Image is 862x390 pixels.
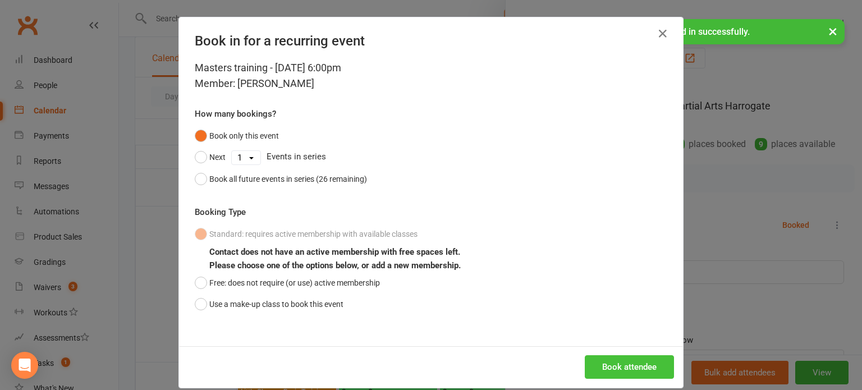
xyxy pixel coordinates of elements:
[195,33,667,49] h4: Book in for a recurring event
[585,355,674,379] button: Book attendee
[195,146,667,168] div: Events in series
[11,352,38,379] div: Open Intercom Messenger
[195,272,380,293] button: Free: does not require (or use) active membership
[209,247,460,257] b: Contact does not have an active membership with free spaces left.
[654,25,672,43] button: Close
[195,205,246,219] label: Booking Type
[195,146,226,168] button: Next
[209,173,367,185] div: Book all future events in series (26 remaining)
[209,260,461,270] b: Please choose one of the options below, or add a new membership.
[195,125,279,146] button: Book only this event
[195,293,343,315] button: Use a make-up class to book this event
[195,168,367,190] button: Book all future events in series (26 remaining)
[195,107,276,121] label: How many bookings?
[195,60,667,91] div: Masters training - [DATE] 6:00pm Member: [PERSON_NAME]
